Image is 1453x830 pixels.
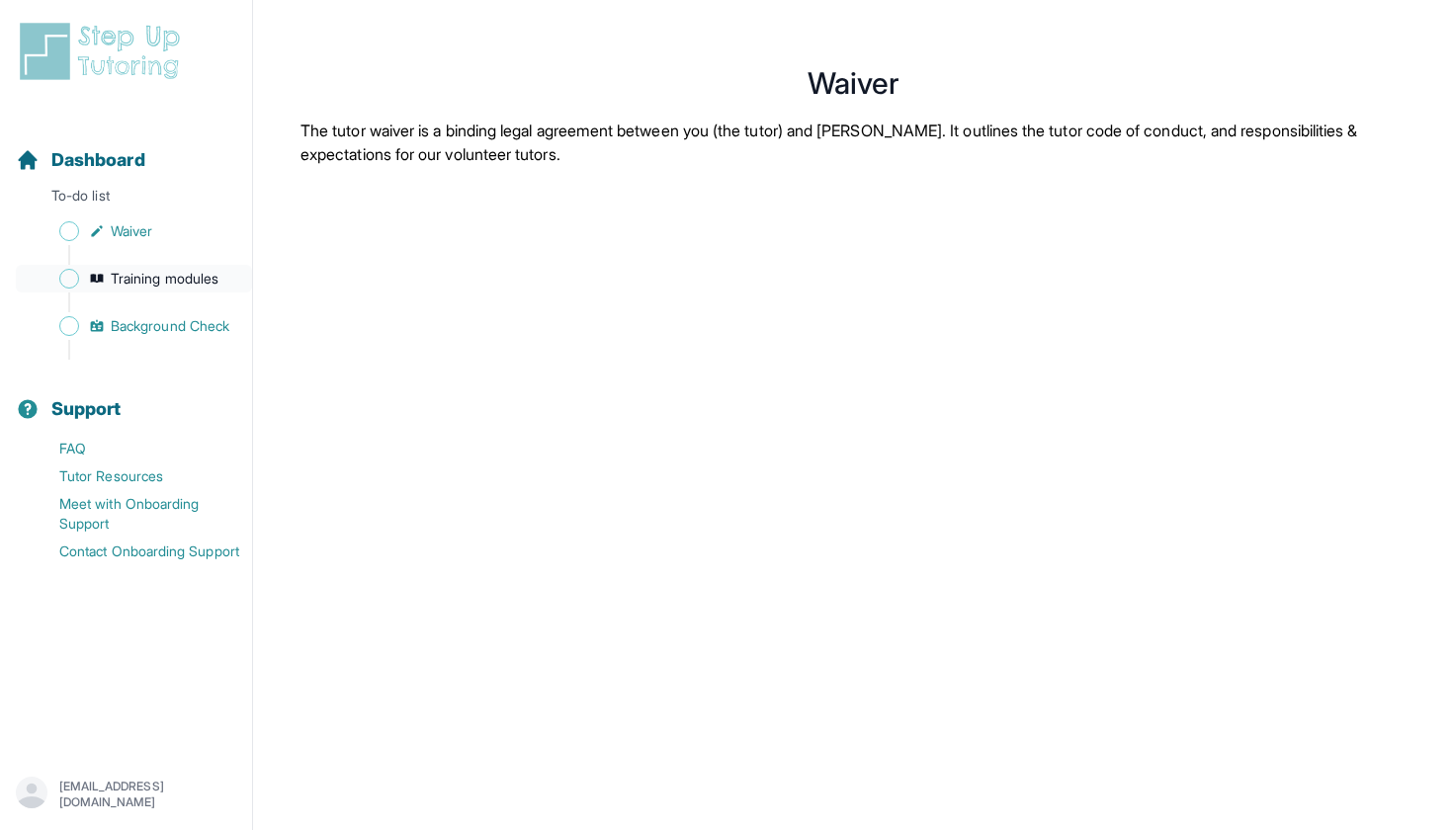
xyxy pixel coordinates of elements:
[16,777,236,812] button: [EMAIL_ADDRESS][DOMAIN_NAME]
[111,316,229,336] span: Background Check
[16,265,252,292] a: Training modules
[16,462,252,490] a: Tutor Resources
[8,364,244,431] button: Support
[16,146,145,174] a: Dashboard
[8,186,244,213] p: To-do list
[8,115,244,182] button: Dashboard
[300,71,1406,95] h1: Waiver
[16,490,252,538] a: Meet with Onboarding Support
[51,395,122,423] span: Support
[51,146,145,174] span: Dashboard
[59,779,236,810] p: [EMAIL_ADDRESS][DOMAIN_NAME]
[16,20,192,83] img: logo
[16,538,252,565] a: Contact Onboarding Support
[16,435,252,462] a: FAQ
[16,312,252,340] a: Background Check
[300,119,1406,166] p: The tutor waiver is a binding legal agreement between you (the tutor) and [PERSON_NAME]. It outli...
[16,217,252,245] a: Waiver
[111,269,218,289] span: Training modules
[111,221,152,241] span: Waiver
